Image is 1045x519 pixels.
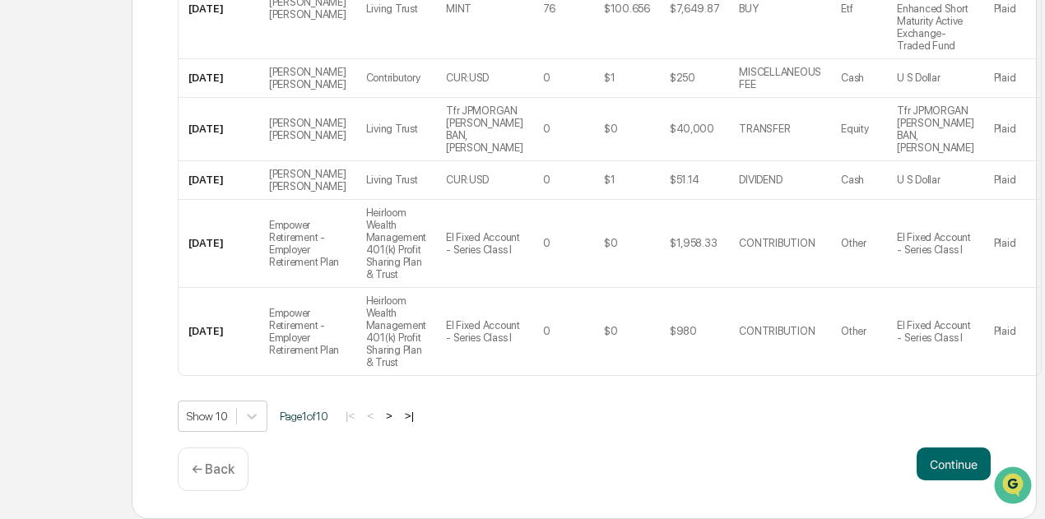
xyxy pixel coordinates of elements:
[356,59,436,98] td: Contributory
[269,307,346,356] div: Empower Retirement - Employer Retirement Plan
[269,168,346,192] div: [PERSON_NAME] [PERSON_NAME]
[739,174,782,186] div: DIVIDEND
[841,174,864,186] div: Cash
[56,125,270,141] div: Start new chat
[446,72,489,84] div: CUR:USD
[897,72,940,84] div: U S Dollar
[362,409,379,423] button: <
[841,2,852,15] div: Etf
[543,325,550,337] div: 0
[984,200,1041,288] td: Plaid
[56,141,208,155] div: We're available if you need us!
[16,34,300,60] p: How can we help?
[543,2,555,15] div: 76
[739,237,815,249] div: CONTRIBUTION
[16,239,30,253] div: 🔎
[897,174,940,186] div: U S Dollar
[984,288,1041,375] td: Plaid
[670,174,699,186] div: $51.14
[897,104,974,154] div: Tfr JPMORGAN [PERSON_NAME] BAN, [PERSON_NAME]
[670,325,697,337] div: $980
[356,161,436,200] td: Living Trust
[670,123,714,135] div: $40,000
[739,123,790,135] div: TRANSFER
[670,2,720,15] div: $7,649.87
[179,288,259,375] td: [DATE]
[917,447,991,480] button: Continue
[269,219,346,268] div: Empower Retirement - Employer Retirement Plan
[356,200,436,288] td: Heirloom Wealth Management 401(k) Profit Sharing Plan & Trust
[179,200,259,288] td: [DATE]
[400,409,419,423] button: >|
[670,72,695,84] div: $250
[10,200,113,229] a: 🖐️Preclearance
[543,237,550,249] div: 0
[841,237,866,249] div: Other
[841,72,864,84] div: Cash
[992,465,1037,509] iframe: Open customer support
[116,277,199,290] a: Powered byPylon
[16,208,30,221] div: 🖐️
[604,72,615,84] div: $1
[446,231,523,256] div: EI Fixed Account - Series Class I
[341,409,360,423] button: |<
[446,174,489,186] div: CUR:USD
[356,98,436,161] td: Living Trust
[269,66,346,90] div: [PERSON_NAME] [PERSON_NAME]
[280,410,328,423] span: Page 1 of 10
[739,325,815,337] div: CONTRIBUTION
[739,2,758,15] div: BUY
[179,59,259,98] td: [DATE]
[543,72,550,84] div: 0
[604,325,617,337] div: $0
[446,104,523,154] div: Tfr JPMORGAN [PERSON_NAME] BAN, [PERSON_NAME]
[356,288,436,375] td: Heirloom Wealth Management 401(k) Profit Sharing Plan & Trust
[897,319,974,344] div: EI Fixed Account - Series Class I
[136,206,204,223] span: Attestations
[10,231,110,261] a: 🔎Data Lookup
[604,2,650,15] div: $100.656
[543,123,550,135] div: 0
[113,200,211,229] a: 🗄️Attestations
[381,409,397,423] button: >
[604,123,617,135] div: $0
[739,66,821,90] div: MISCELLANEOUS FEE
[841,123,868,135] div: Equity
[984,161,1041,200] td: Plaid
[984,98,1041,161] td: Plaid
[119,208,132,221] div: 🗄️
[897,231,974,256] div: EI Fixed Account - Series Class I
[33,206,106,223] span: Preclearance
[543,174,550,186] div: 0
[670,237,718,249] div: $1,958.33
[984,59,1041,98] td: Plaid
[179,98,259,161] td: [DATE]
[446,319,523,344] div: EI Fixed Account - Series Class I
[269,117,346,141] div: [PERSON_NAME] [PERSON_NAME]
[604,237,617,249] div: $0
[192,461,235,477] p: ← Back
[16,125,46,155] img: 1746055101610-c473b297-6a78-478c-a979-82029cc54cd1
[179,161,259,200] td: [DATE]
[280,130,300,150] button: Start new chat
[164,278,199,290] span: Pylon
[33,238,104,254] span: Data Lookup
[446,2,471,15] div: MINT
[604,174,615,186] div: $1
[841,325,866,337] div: Other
